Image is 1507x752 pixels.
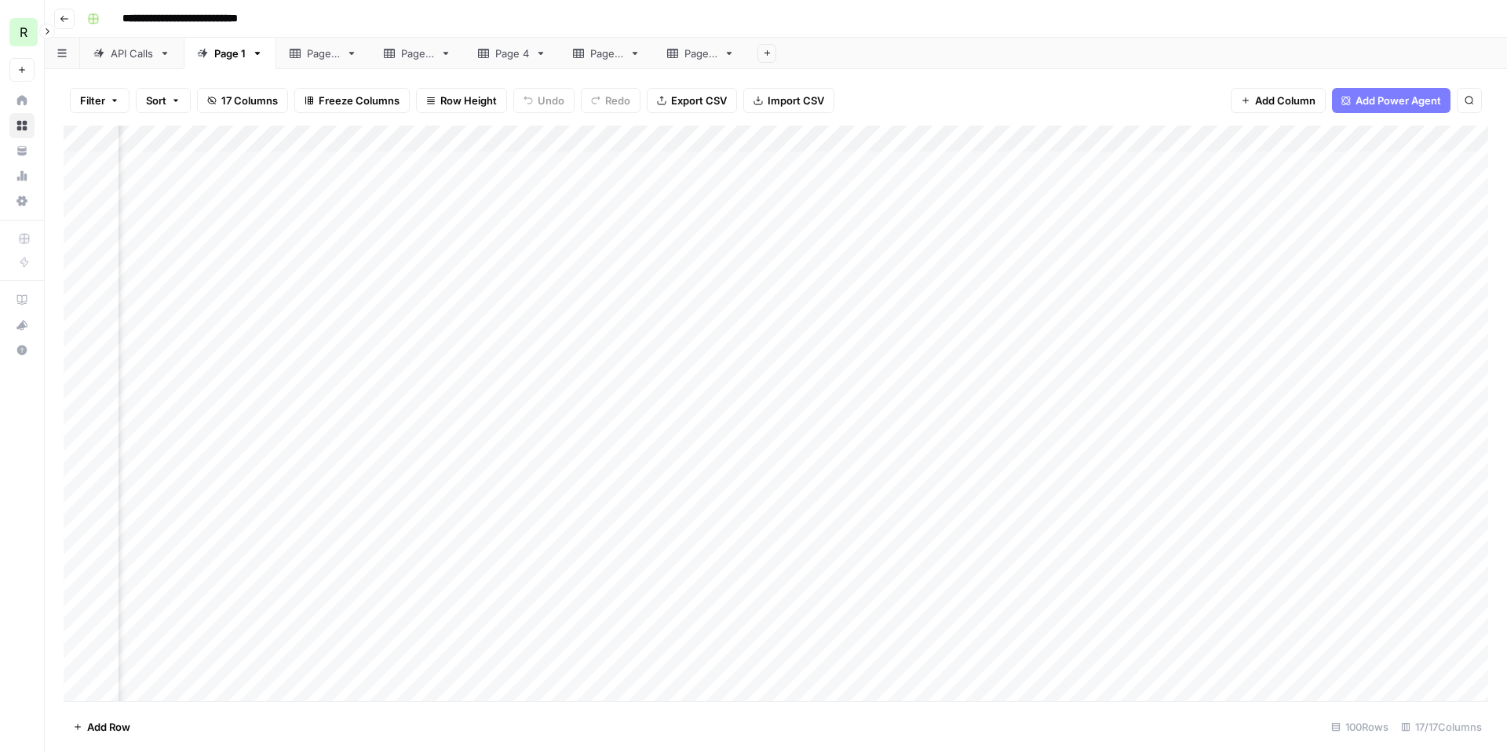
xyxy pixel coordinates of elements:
[1255,93,1315,108] span: Add Column
[605,93,630,108] span: Redo
[1356,93,1441,108] span: Add Power Agent
[465,38,560,69] a: Page 4
[136,88,191,113] button: Sort
[1332,88,1450,113] button: Add Power Agent
[9,188,35,214] a: Settings
[684,46,717,61] div: Page 6
[654,38,748,69] a: Page 6
[560,38,654,69] a: Page 5
[214,46,246,61] div: Page 1
[440,93,497,108] span: Row Height
[111,46,153,61] div: API Calls
[581,88,640,113] button: Redo
[495,46,529,61] div: Page 4
[221,93,278,108] span: 17 Columns
[590,46,623,61] div: Page 5
[401,46,434,61] div: Page 3
[80,93,105,108] span: Filter
[184,38,276,69] a: Page 1
[1395,714,1488,739] div: 17/17 Columns
[197,88,288,113] button: 17 Columns
[307,46,340,61] div: Page 2
[416,88,507,113] button: Row Height
[9,88,35,113] a: Home
[370,38,465,69] a: Page 3
[9,113,35,138] a: Browse
[9,338,35,363] button: Help + Support
[9,287,35,312] a: AirOps Academy
[319,93,400,108] span: Freeze Columns
[513,88,575,113] button: Undo
[647,88,737,113] button: Export CSV
[87,719,130,735] span: Add Row
[80,38,184,69] a: API Calls
[276,38,370,69] a: Page 2
[671,93,727,108] span: Export CSV
[9,13,35,52] button: Workspace: Re-Leased
[9,163,35,188] a: Usage
[9,312,35,338] button: What's new?
[294,88,410,113] button: Freeze Columns
[743,88,834,113] button: Import CSV
[10,313,34,337] div: What's new?
[64,714,140,739] button: Add Row
[1231,88,1326,113] button: Add Column
[9,138,35,163] a: Your Data
[146,93,166,108] span: Sort
[768,93,824,108] span: Import CSV
[20,23,27,42] span: R
[538,93,564,108] span: Undo
[70,88,130,113] button: Filter
[1325,714,1395,739] div: 100 Rows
